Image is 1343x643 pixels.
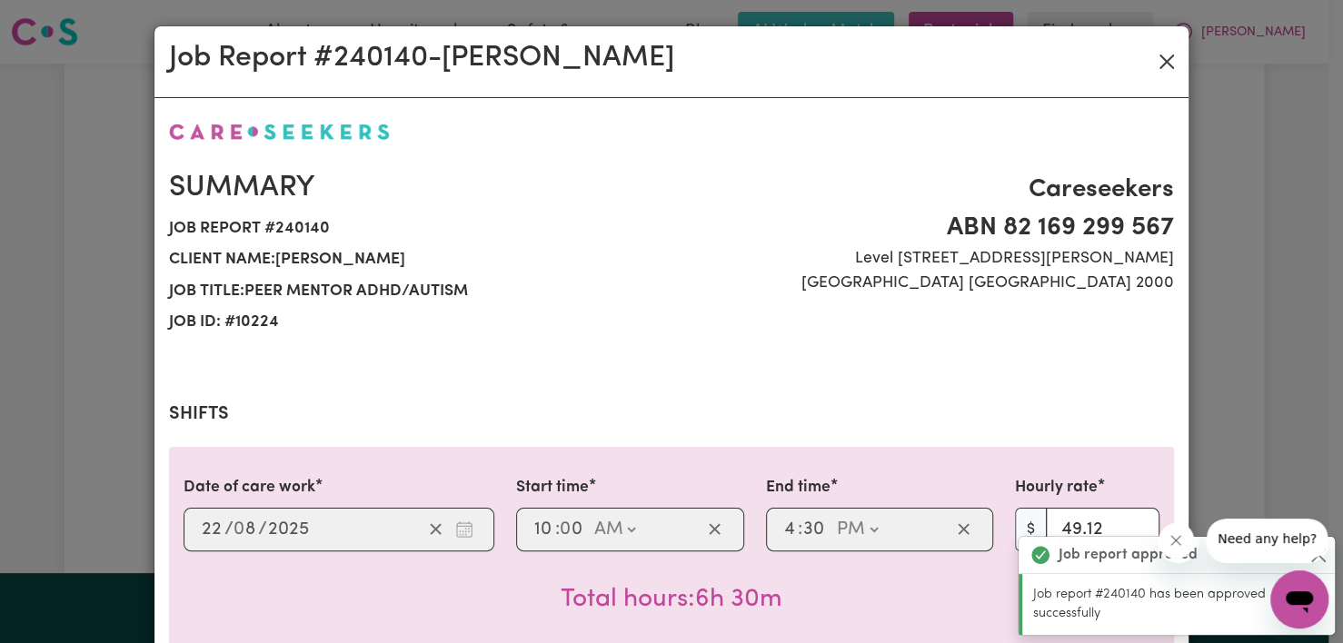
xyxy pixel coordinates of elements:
[1152,47,1181,76] button: Close
[184,476,315,500] label: Date of care work
[169,244,661,275] span: Client name: [PERSON_NAME]
[516,476,589,500] label: Start time
[1015,476,1098,500] label: Hourly rate
[1270,570,1328,628] iframe: Button to launch messaging window
[1033,585,1324,624] p: Job report #240140 has been approved successfully
[1158,522,1199,563] iframe: Close message
[802,516,828,543] input: --
[169,213,661,244] span: Job report # 240140
[169,41,674,75] h2: Job Report # 240140 - [PERSON_NAME]
[169,124,390,140] img: Careseekers logo
[169,307,661,338] span: Job ID: # 10224
[169,276,661,307] span: Job title: PEER MENTOR ADHD/AUTISM
[224,519,234,539] span: /
[422,516,450,543] button: Clear date
[267,516,315,543] input: ----
[798,519,802,539] span: :
[1015,508,1047,551] span: $
[682,209,1174,247] span: ABN 82 169 299 567
[201,516,224,543] input: --
[561,516,585,543] input: --
[783,516,798,543] input: --
[561,587,782,612] span: Total hours worked: 6 hours 30 minutes
[258,519,267,539] span: /
[169,171,661,205] h2: Summary
[169,403,1174,425] h2: Shifts
[1059,544,1198,566] strong: Job report approved
[682,171,1174,209] span: Careseekers
[560,520,571,539] span: 0
[682,272,1174,295] span: [GEOGRAPHIC_DATA] [GEOGRAPHIC_DATA] 2000
[682,247,1174,271] span: Level [STREET_ADDRESS][PERSON_NAME]
[555,519,560,539] span: :
[766,476,831,500] label: End time
[533,516,555,543] input: --
[1206,519,1328,563] iframe: Message from company
[234,516,258,543] input: --
[234,520,244,539] span: 0
[450,516,479,543] button: Enter the date of care work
